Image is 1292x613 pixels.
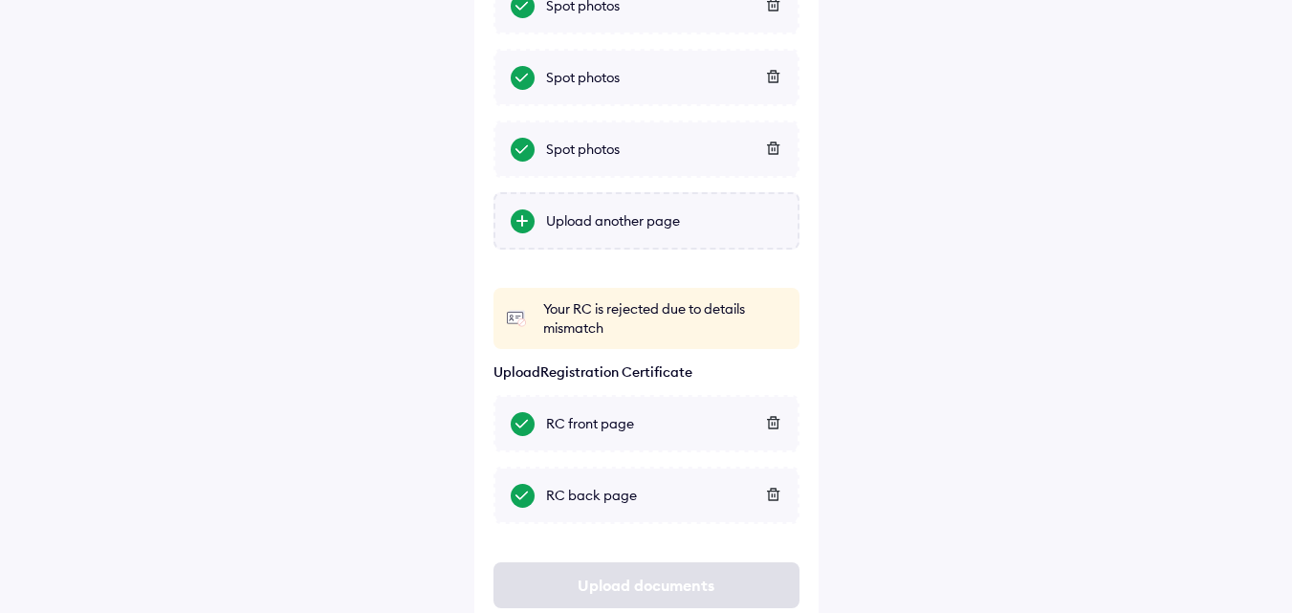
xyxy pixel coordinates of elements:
[546,414,782,433] div: RC front page
[546,140,782,159] div: Spot photos
[493,363,799,381] p: Upload Registration Certificate
[543,299,788,338] div: Your RC is rejected due to details mismatch
[546,68,782,87] div: Spot photos
[546,211,782,230] div: Upload another page
[546,486,782,505] div: RC back page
